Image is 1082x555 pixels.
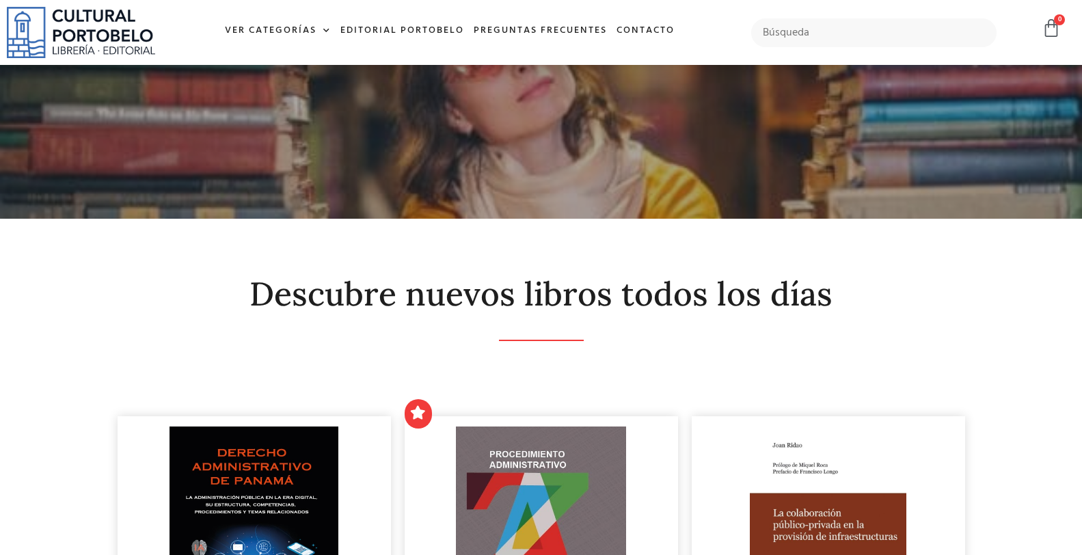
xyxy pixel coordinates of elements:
[220,16,336,46] a: Ver Categorías
[1054,14,1065,25] span: 0
[118,276,965,312] h2: Descubre nuevos libros todos los días
[612,16,679,46] a: Contacto
[751,18,996,47] input: Búsqueda
[336,16,469,46] a: Editorial Portobelo
[469,16,612,46] a: Preguntas frecuentes
[1042,18,1061,38] a: 0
